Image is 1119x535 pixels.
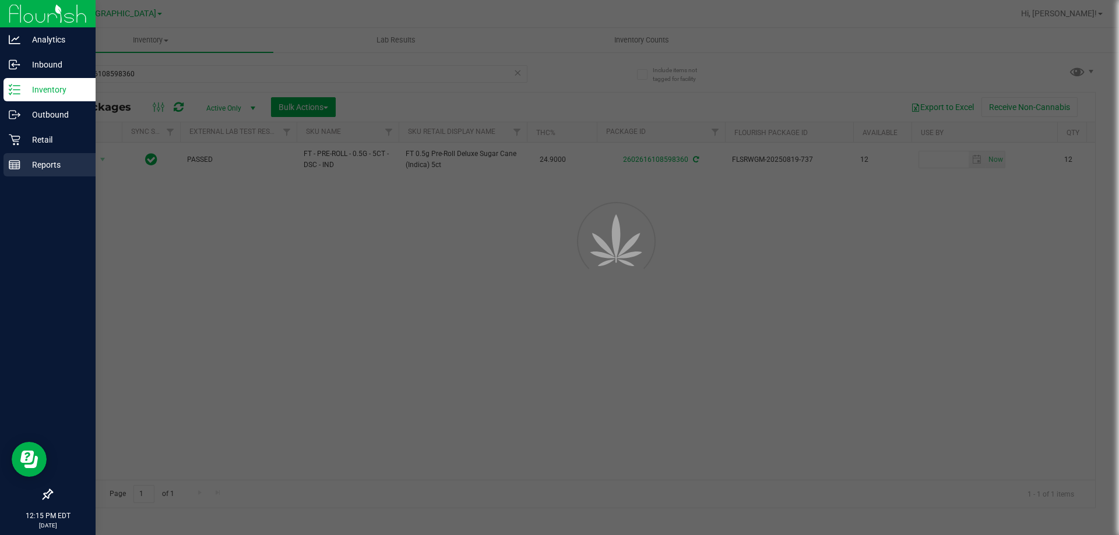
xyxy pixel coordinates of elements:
p: [DATE] [5,521,90,530]
iframe: Resource center [12,442,47,477]
p: Retail [20,133,90,147]
p: Inbound [20,58,90,72]
inline-svg: Inbound [9,59,20,70]
p: 12:15 PM EDT [5,511,90,521]
p: Outbound [20,108,90,122]
inline-svg: Inventory [9,84,20,95]
p: Analytics [20,33,90,47]
inline-svg: Outbound [9,109,20,121]
p: Reports [20,158,90,172]
inline-svg: Analytics [9,34,20,45]
p: Inventory [20,83,90,97]
inline-svg: Retail [9,134,20,146]
inline-svg: Reports [9,159,20,171]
